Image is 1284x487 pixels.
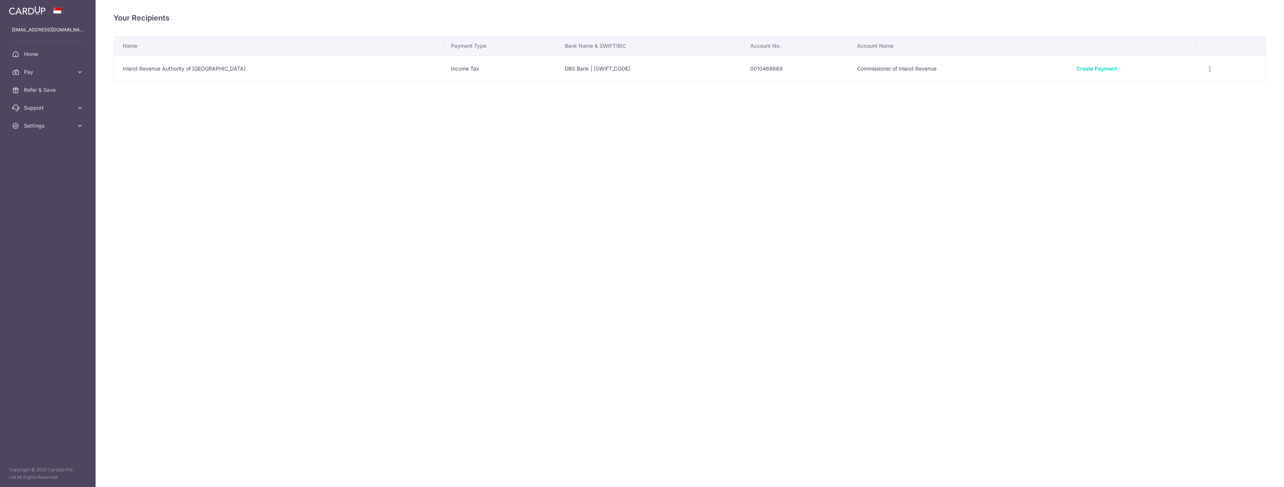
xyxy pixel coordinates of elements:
th: Payment Type [445,36,559,56]
a: Create Payment [1076,65,1117,72]
span: Refer & Save [24,86,73,94]
iframe: Opens a widget where you can find more information [1236,465,1277,483]
h4: Your Recipients [113,12,1266,24]
td: 0010468669 [744,56,851,82]
td: Inland Revenue Authority of [GEOGRAPHIC_DATA] [114,56,445,82]
th: Account Name [851,36,1071,56]
span: Settings [24,122,73,129]
p: [EMAIL_ADDRESS][DOMAIN_NAME] [12,26,84,34]
img: CardUp [9,6,46,15]
th: Name [114,36,445,56]
td: Commissioner of Inland Revenue [851,56,1071,82]
span: Support [24,104,73,112]
span: Home [24,50,73,58]
th: Account No. [744,36,851,56]
span: Pay [24,68,73,76]
th: Bank Name & SWIFT/BIC [559,36,744,56]
td: DBS Bank | [SWIFT_CODE] [559,56,744,82]
td: Income Tax [445,56,559,82]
